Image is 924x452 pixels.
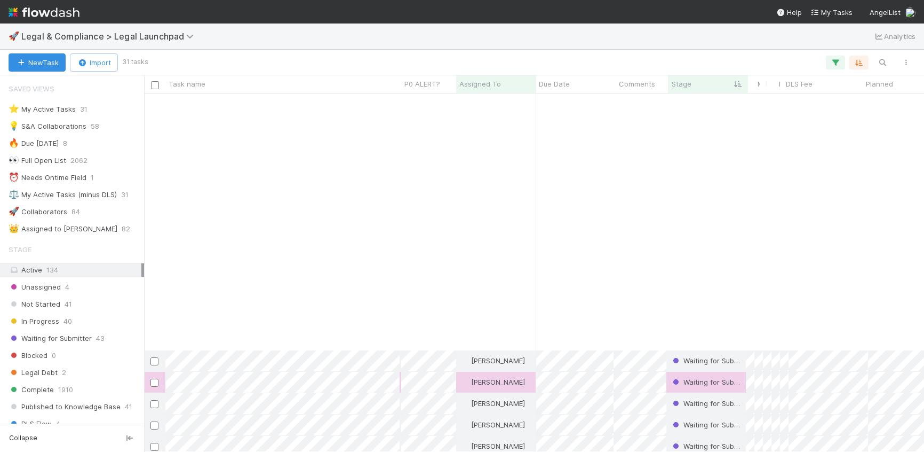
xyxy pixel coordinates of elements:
span: 0 [52,349,56,362]
div: Waiting for Submitter [671,398,741,409]
span: Saved Views [9,78,54,99]
input: Toggle Row Selected [150,357,158,365]
div: [PERSON_NAME] [460,419,525,430]
span: [PERSON_NAME] [471,442,525,450]
a: Analytics [873,30,915,43]
span: Legal Debt [9,366,58,379]
span: Waiting for Submitter [671,378,754,386]
button: Import [70,53,118,72]
span: Blocked [9,349,47,362]
div: S&A Collaborations [9,120,86,133]
img: avatar_0b1dbcb8-f701-47e0-85bc-d79ccc0efe6c.png [461,442,469,450]
span: Waiting for Submitter [9,332,92,345]
img: avatar_0b1dbcb8-f701-47e0-85bc-d79ccc0efe6c.png [461,420,469,429]
span: Due Date [539,79,570,89]
span: 🚀 [9,207,19,216]
span: [PERSON_NAME] [471,378,525,386]
span: 🔥 [9,138,19,147]
span: Complete [9,383,54,396]
span: AngelList [870,8,901,17]
img: avatar_0b1dbcb8-f701-47e0-85bc-d79ccc0efe6c.png [461,399,469,408]
span: 4 [65,280,69,294]
div: Waiting for Submitter [671,419,741,430]
span: [PERSON_NAME] [471,356,525,365]
input: Toggle Row Selected [150,400,158,408]
span: Stage [672,79,691,89]
span: Assigned To [459,79,501,89]
span: 31 [121,188,129,201]
span: In Progress [9,315,59,328]
span: Task name [169,79,205,89]
span: 👑 [9,224,19,233]
div: [PERSON_NAME] [460,398,525,409]
span: [PERSON_NAME] [471,399,525,408]
div: Waiting for Submitter [671,441,741,451]
span: Stage [9,239,31,260]
span: 134 [46,266,58,274]
span: 31 [80,103,87,116]
span: [PERSON_NAME] [471,420,525,429]
img: logo-inverted-e16ddd16eac7371096b0.svg [9,3,79,21]
div: Collaborators [9,205,67,219]
img: avatar_0b1dbcb8-f701-47e0-85bc-d79ccc0efe6c.png [461,356,469,365]
span: Planned [866,79,893,89]
input: Toggle Row Selected [150,379,158,387]
span: Legal Services Category [766,79,767,89]
div: Waiting for Submitter [671,355,741,366]
span: Unassigned [9,280,61,294]
span: Waiting for Submitter [671,442,754,450]
span: 💡 [9,121,19,130]
div: Full Open List [9,154,66,167]
span: 👀 [9,155,19,165]
span: DLS Flow [9,417,52,431]
span: Waiting for Submitter [671,399,754,408]
div: Active [9,263,141,277]
span: 41 [125,400,132,414]
div: Waiting for Submitter [671,377,741,387]
span: 🚀 [9,32,19,41]
span: Matter Type [758,79,760,89]
img: avatar_0b1dbcb8-f701-47e0-85bc-d79ccc0efe6c.png [461,378,469,386]
div: [PERSON_NAME] [460,355,525,366]
span: 82 [122,222,130,236]
span: Published to Knowledge Base [9,400,121,414]
span: 58 [91,120,99,133]
span: Waiting for Submitter [671,356,754,365]
span: ⭐ [9,104,19,113]
span: Reason for Non-Billable [779,79,780,89]
small: 31 tasks [122,57,148,67]
span: 1 [91,171,94,184]
span: 40 [63,315,72,328]
div: My Active Tasks (minus DLS) [9,188,117,201]
span: Comments [619,79,655,89]
span: 2 [62,366,66,379]
span: 8 [63,137,67,150]
span: 2062 [70,154,87,167]
span: DLS Fee [786,79,813,89]
input: Toggle Row Selected [150,443,158,451]
div: Help [776,7,802,18]
span: Collapse [9,433,37,443]
span: 1910 [58,383,73,396]
img: avatar_0b1dbcb8-f701-47e0-85bc-d79ccc0efe6c.png [905,7,915,18]
span: 41 [65,298,72,311]
input: Toggle All Rows Selected [151,81,159,89]
div: [PERSON_NAME] [460,441,525,451]
span: Legal & Compliance > Legal Launchpad [21,31,199,42]
span: 43 [96,332,105,345]
a: My Tasks [810,7,853,18]
span: P0 ALERT? [404,79,440,89]
button: NewTask [9,53,66,72]
span: ⏰ [9,173,19,182]
div: Assigned to [PERSON_NAME] [9,222,117,236]
span: 4 [56,417,60,431]
div: Needs Ontime Field [9,171,86,184]
span: Waiting for Submitter [671,420,754,429]
div: Due [DATE] [9,137,59,150]
span: 84 [71,205,80,219]
div: My Active Tasks [9,103,76,116]
span: ⚖️ [9,190,19,199]
div: [PERSON_NAME] [460,377,525,387]
span: My Tasks [810,8,853,17]
span: Not Started [9,298,60,311]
